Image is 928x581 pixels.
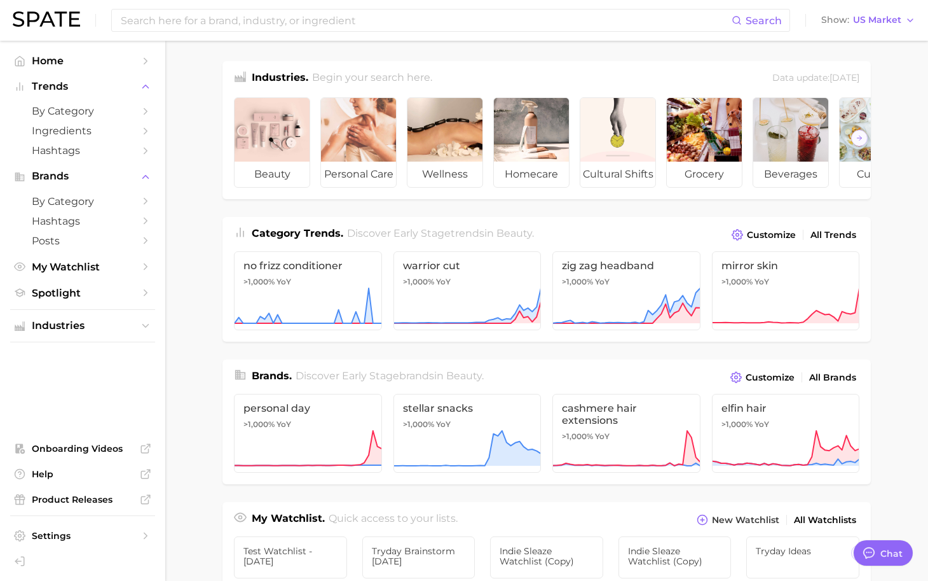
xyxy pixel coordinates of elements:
span: elfin hair [721,402,850,414]
a: cultural shifts [580,97,656,188]
a: elfin hair>1,000% YoY [712,394,860,473]
h2: Begin your search here. [312,70,432,87]
span: no frizz conditioner [243,260,372,272]
a: Indie Sleaze Watchlist (copy) [490,536,603,578]
span: Trends [32,81,133,92]
a: Test Watchlist - [DATE] [234,536,347,578]
span: culinary [840,162,915,187]
span: warrior cut [403,260,532,272]
a: All Watchlists [791,512,859,529]
span: zig zag headband [562,260,691,272]
a: Posts [10,231,155,251]
button: Trends [10,77,155,96]
button: ShowUS Market [818,12,918,29]
a: by Category [10,192,155,211]
button: Customize [727,368,798,386]
span: Discover Early Stage brands in . [296,370,484,382]
a: cashmere hair extensions>1,000% YoY [552,394,700,473]
a: homecare [493,97,570,188]
span: by Category [32,105,133,117]
span: My Watchlist [32,261,133,273]
span: wellness [407,162,482,187]
span: Spotlight [32,287,133,299]
a: personal care [320,97,397,188]
a: Settings [10,526,155,545]
span: beauty [446,370,482,382]
span: beauty [235,162,310,187]
span: >1,000% [562,431,593,441]
button: Scroll Right [851,130,868,146]
button: Customize [728,226,799,244]
span: Product Releases [32,494,133,505]
button: New Watchlist [693,511,782,529]
a: personal day>1,000% YoY [234,394,382,473]
span: Ingredients [32,125,133,137]
span: Help [32,468,133,480]
span: stellar snacks [403,402,532,414]
span: personal care [321,162,396,187]
a: no frizz conditioner>1,000% YoY [234,251,382,330]
button: Brands [10,167,155,186]
a: Product Releases [10,490,155,509]
span: Onboarding Videos [32,443,133,454]
span: YoY [595,431,610,442]
a: Spotlight [10,283,155,303]
span: YoY [436,419,451,430]
span: beauty [496,227,532,239]
span: Customize [746,372,795,383]
a: beauty [234,97,310,188]
a: Hashtags [10,141,155,160]
a: Help [10,465,155,484]
span: US Market [853,17,901,24]
a: My Watchlist [10,257,155,277]
span: Home [32,55,133,67]
span: All Trends [810,230,856,241]
span: cultural shifts [580,162,655,187]
a: mirror skin>1,000% YoY [712,251,860,330]
a: Indie Sleaze Watchlist (copy) [618,536,732,578]
a: grocery [666,97,742,188]
h1: Industries. [252,70,308,87]
h1: My Watchlist. [252,511,325,529]
span: grocery [667,162,742,187]
a: by Category [10,101,155,121]
a: Log out. Currently logged in as Brennan McVicar with e-mail brennan@spate.nyc. [10,552,155,571]
span: >1,000% [243,419,275,429]
span: >1,000% [562,277,593,286]
span: YoY [276,419,291,430]
button: Scroll Right [851,545,868,561]
span: New Watchlist [712,515,779,526]
span: Hashtags [32,144,133,157]
span: Industries [32,320,133,332]
span: personal day [243,402,372,414]
span: YoY [595,277,610,287]
img: SPATE [13,11,80,27]
span: by Category [32,195,133,207]
a: Tryday Ideas [746,536,859,578]
span: Search [746,15,782,27]
div: Data update: [DATE] [772,70,859,87]
span: Brands [32,171,133,182]
span: Customize [747,230,796,241]
span: Discover Early Stage trends in . [347,227,534,239]
span: Posts [32,235,133,247]
span: YoY [436,277,451,287]
span: All Watchlists [794,515,856,526]
a: Onboarding Videos [10,439,155,458]
a: Hashtags [10,211,155,231]
span: Settings [32,530,133,542]
span: Indie Sleaze Watchlist (copy) [500,546,594,566]
span: YoY [754,277,769,287]
input: Search here for a brand, industry, or ingredient [119,10,732,31]
a: All Brands [806,369,859,386]
a: culinary [839,97,915,188]
span: Hashtags [32,215,133,227]
a: All Trends [807,227,859,244]
a: Tryday Brainstorm [DATE] [362,536,475,578]
span: >1,000% [721,277,753,286]
span: beverages [753,162,828,187]
a: stellar snacks>1,000% YoY [393,394,542,473]
span: mirror skin [721,260,850,272]
span: >1,000% [243,277,275,286]
span: Indie Sleaze Watchlist (copy) [628,546,722,566]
